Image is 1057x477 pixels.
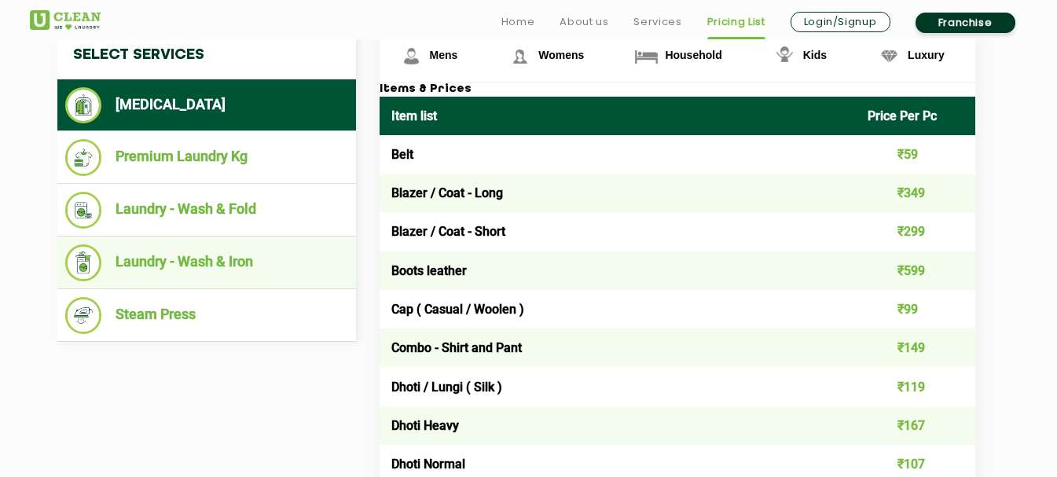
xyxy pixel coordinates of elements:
td: Blazer / Coat - Long [380,174,857,212]
li: [MEDICAL_DATA] [65,87,348,123]
td: Belt [380,135,857,174]
td: ₹99 [856,290,975,328]
a: About us [560,13,608,31]
img: Womens [506,42,534,70]
span: Mens [430,49,458,61]
th: Price Per Pc [856,97,975,135]
td: Dhoti / Lungi ( Silk ) [380,367,857,405]
td: Dhoti Heavy [380,406,857,445]
a: Services [633,13,681,31]
td: ₹149 [856,328,975,367]
td: ₹59 [856,135,975,174]
li: Steam Press [65,297,348,334]
img: Kids [771,42,798,70]
td: ₹119 [856,367,975,405]
img: Dry Cleaning [65,87,102,123]
td: ₹167 [856,406,975,445]
h3: Items & Prices [380,83,975,97]
span: Household [665,49,721,61]
th: Item list [380,97,857,135]
span: Womens [538,49,584,61]
a: Login/Signup [791,12,890,32]
a: Pricing List [707,13,765,31]
img: Laundry - Wash & Iron [65,244,102,281]
img: Laundry - Wash & Fold [65,192,102,229]
span: Luxury [908,49,945,61]
td: ₹349 [856,174,975,212]
td: ₹299 [856,212,975,251]
img: Premium Laundry Kg [65,139,102,176]
img: UClean Laundry and Dry Cleaning [30,10,101,30]
h4: Select Services [57,31,356,79]
img: Mens [398,42,425,70]
a: Home [501,13,535,31]
img: Steam Press [65,297,102,334]
td: Combo - Shirt and Pant [380,328,857,367]
td: Blazer / Coat - Short [380,212,857,251]
td: Cap ( Casual / Woolen ) [380,290,857,328]
li: Laundry - Wash & Fold [65,192,348,229]
li: Laundry - Wash & Iron [65,244,348,281]
span: Kids [803,49,827,61]
img: Luxury [875,42,903,70]
a: Franchise [916,13,1015,33]
img: Household [633,42,660,70]
td: Boots leather [380,251,857,290]
li: Premium Laundry Kg [65,139,348,176]
td: ₹599 [856,251,975,290]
